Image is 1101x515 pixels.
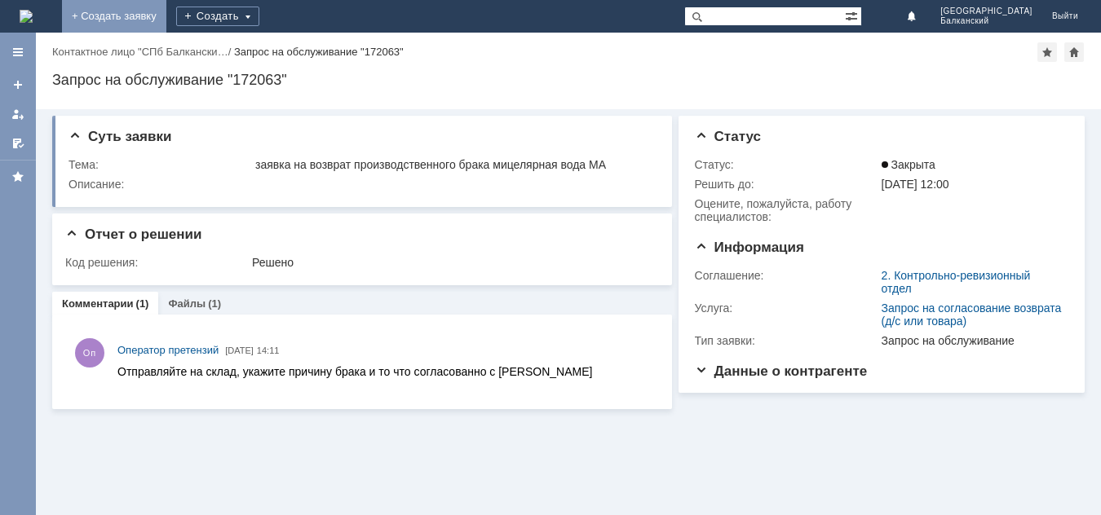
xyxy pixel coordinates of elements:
a: Оператор претензий [117,342,219,359]
span: 14:11 [257,346,280,355]
a: Создать заявку [5,72,31,98]
div: Сделать домашней страницей [1064,42,1084,62]
div: Тип заявки: [695,334,878,347]
div: (1) [208,297,221,310]
span: Расширенный поиск [845,7,861,23]
a: Запрос на согласование возврата (д/с или товара) [882,302,1062,328]
a: Мои заявки [5,101,31,127]
a: Перейти на домашнюю страницу [20,10,33,23]
span: Суть заявки [69,129,171,144]
span: Балканский [940,16,1032,26]
span: Статус [695,129,761,144]
div: Создать [176,7,259,26]
div: Oцените, пожалуйста, работу специалистов: [695,197,878,223]
div: Запрос на обслуживание "172063" [52,72,1085,88]
span: [DATE] 12:00 [882,178,949,191]
div: Запрос на обслуживание "172063" [234,46,404,58]
span: [DATE] [225,346,254,355]
div: Решить до: [695,178,878,191]
div: (1) [136,297,149,310]
div: / [52,46,234,58]
span: Данные о контрагенте [695,363,868,379]
a: Контактное лицо "СПб Балкански… [52,46,228,58]
span: Информация [695,240,804,255]
a: Файлы [168,297,206,310]
span: Отчет о решении [65,227,201,242]
img: logo [20,10,33,23]
div: Тема: [69,158,252,171]
div: Решено [252,256,649,269]
a: 2. Контрольно-ревизионный отдел [882,269,1031,295]
div: Код решения: [65,256,249,269]
a: Мои согласования [5,130,31,156]
div: Услуга: [695,302,878,315]
span: [GEOGRAPHIC_DATA] [940,7,1032,16]
div: Статус: [695,158,878,171]
div: Добавить в избранное [1037,42,1057,62]
a: Комментарии [62,297,134,310]
span: Оператор претензий [117,344,219,356]
div: Описание: [69,178,652,191]
div: заявка на возврат производственного брака мицелярная вода МА [255,158,649,171]
div: Соглашение: [695,269,878,282]
span: Закрыта [882,158,935,171]
div: Запрос на обслуживание [882,334,1062,347]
